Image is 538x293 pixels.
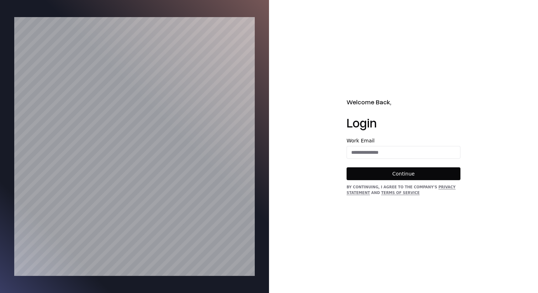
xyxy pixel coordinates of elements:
a: Terms of Service [381,191,420,195]
button: Continue [347,167,460,180]
h2: Welcome Back, [347,97,460,107]
h1: Login [347,115,460,130]
div: By continuing, I agree to the Company's and [347,184,460,196]
label: Work Email [347,138,460,143]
